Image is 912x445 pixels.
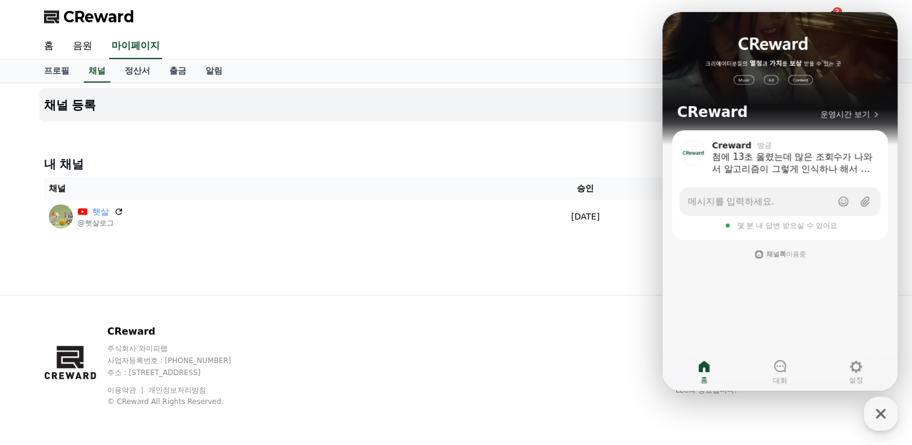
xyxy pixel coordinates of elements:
p: 주소 : [STREET_ADDRESS] [107,368,254,377]
p: 주식회사 와이피랩 [107,344,254,353]
a: 정산서 [115,60,160,83]
p: CReward [107,324,254,339]
iframe: Channel chat [662,12,898,391]
p: [DATE] [490,210,681,223]
h4: 내 채널 [44,156,869,172]
a: 마이페이지 [109,34,162,59]
th: 채널 [44,177,486,200]
a: 3 [825,10,840,24]
th: 승인 [485,177,685,200]
span: CReward [63,7,134,27]
button: 채널 등록 [39,88,873,122]
a: 햇살 [92,206,109,218]
a: 알림 [196,60,232,83]
a: 개인정보처리방침 [148,386,206,394]
img: 햇살 [49,204,73,229]
a: 음원 [63,34,102,59]
a: 채널 [84,60,110,83]
div: 3 [832,7,842,17]
a: 프로필 [34,60,79,83]
a: 출금 [160,60,196,83]
p: @햇살로그 [78,218,124,228]
a: CReward [44,7,134,27]
p: © CReward All Rights Reserved. [107,397,254,406]
a: 홈 [34,34,63,59]
p: 사업자등록번호 : [PHONE_NUMBER] [107,356,254,365]
h4: 채널 등록 [44,98,96,112]
a: 이용약관 [107,386,145,394]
